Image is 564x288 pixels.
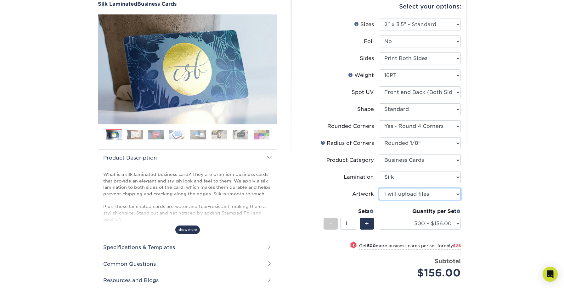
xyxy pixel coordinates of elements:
h2: Specifications & Templates [98,239,277,255]
span: Silk Laminated [98,1,137,7]
div: Artwork [352,190,374,198]
div: Open Intercom Messenger [543,267,558,282]
div: $156.00 [384,265,461,280]
img: Business Cards 04 [169,130,185,139]
div: Shape [357,106,374,113]
strong: 500 [367,243,376,248]
iframe: Google Customer Reviews [2,269,54,286]
div: Foil [364,38,374,45]
div: Sides [360,55,374,62]
img: Business Cards 03 [148,130,164,139]
div: Sets [324,208,374,215]
span: - [329,219,332,228]
small: Get more business cards per set for [359,243,461,250]
h1: Business Cards [98,1,277,7]
h2: Product Description [98,150,277,166]
div: Radius of Corners [320,139,374,147]
h2: Common Questions [98,256,277,272]
div: Rounded Corners [327,122,374,130]
span: ! [353,242,354,249]
span: + [365,219,369,228]
img: Business Cards 08 [254,130,269,139]
p: What is a silk laminated business card? They are premium business cards that provide an elegant a... [103,171,272,274]
div: Weight [348,72,374,79]
img: Business Cards 05 [190,130,206,139]
img: Business Cards 07 [233,130,248,139]
div: Lamination [344,173,374,181]
div: Quantity per Set [379,208,461,215]
span: only [444,243,461,248]
div: Spot UV [352,89,374,96]
img: Business Cards 06 [211,130,227,139]
a: Silk LaminatedBusiness Cards [98,1,277,7]
div: Product Category [326,156,374,164]
img: Business Cards 02 [127,130,143,139]
img: Business Cards 01 [106,127,122,143]
strong: Subtotal [435,258,461,264]
span: show more [175,226,200,234]
div: Sizes [354,21,374,28]
span: $28 [453,243,461,248]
